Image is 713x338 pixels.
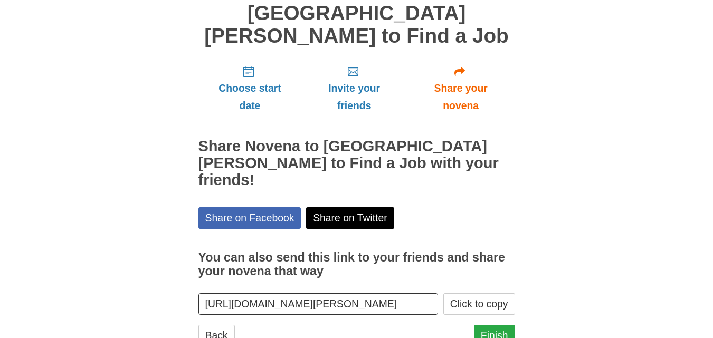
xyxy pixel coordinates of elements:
[198,57,302,120] a: Choose start date
[312,80,396,114] span: Invite your friends
[306,207,394,229] a: Share on Twitter
[198,207,301,229] a: Share on Facebook
[443,293,515,315] button: Click to copy
[209,80,291,114] span: Choose start date
[417,80,505,114] span: Share your novena
[198,251,515,278] h3: You can also send this link to your friends and share your novena that way
[301,57,406,120] a: Invite your friends
[407,57,515,120] a: Share your novena
[198,138,515,189] h2: Share Novena to [GEOGRAPHIC_DATA][PERSON_NAME] to Find a Job with your friends!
